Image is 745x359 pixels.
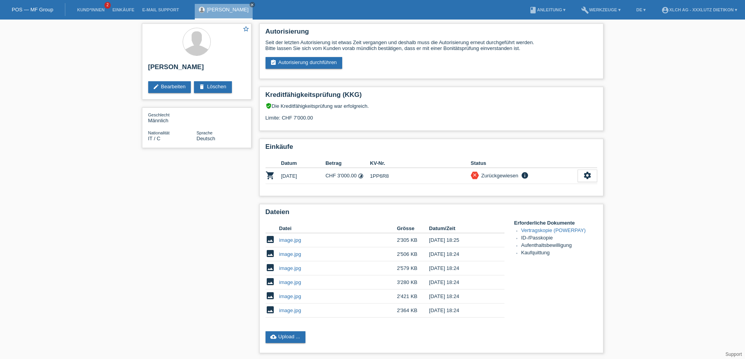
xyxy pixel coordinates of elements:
td: CHF 3'000.00 [325,168,370,184]
i: image [266,263,275,272]
a: Kund*innen [73,7,108,12]
td: 2'579 KB [397,261,429,275]
h2: Kreditfähigkeitsprüfung (KKG) [266,91,597,103]
i: image [266,249,275,258]
td: [DATE] 18:24 [429,247,493,261]
td: [DATE] 18:25 [429,233,493,247]
td: 2'506 KB [397,247,429,261]
a: close [250,2,255,7]
td: 2'421 KB [397,289,429,304]
i: book [529,6,537,14]
i: info [520,171,530,179]
i: account_circle [661,6,669,14]
th: Datei [279,224,397,233]
td: [DATE] 18:24 [429,275,493,289]
td: 2'305 KB [397,233,429,247]
td: 1PP6R8 [370,168,471,184]
i: image [266,291,275,300]
div: Seit der letzten Autorisierung ist etwas Zeit vergangen und deshalb muss die Autorisierung erneut... [266,39,597,51]
a: image.jpg [279,237,301,243]
a: Einkäufe [108,7,138,12]
i: assignment_turned_in [270,59,276,66]
li: ID-/Passkopie [521,235,597,242]
i: delete [199,84,205,90]
i: cloud_upload [270,334,276,340]
a: Support [725,352,742,357]
span: Italien / C / 18.04.1984 [148,136,161,141]
td: 2'364 KB [397,304,429,318]
i: settings [583,171,592,180]
li: Aufenthaltsbewilligung [521,242,597,250]
a: Vertragskopie (POWERPAY) [521,227,586,233]
span: Sprache [197,130,213,135]
h2: Dateien [266,208,597,220]
th: Status [471,159,578,168]
th: Betrag [325,159,370,168]
a: account_circleXLCH AG - XXXLutz Dietikon ▾ [657,7,741,12]
th: Datum [281,159,326,168]
i: Fixe Raten - Zinsübernahme durch Kunde (12 Raten) [358,173,364,179]
div: Die Kreditfähigkeitsprüfung war erfolgreich. Limite: CHF 7'000.00 [266,103,597,127]
a: E-Mail Support [138,7,183,12]
a: [PERSON_NAME] [207,7,249,13]
a: buildWerkzeuge ▾ [577,7,625,12]
div: Männlich [148,112,197,123]
a: editBearbeiten [148,81,191,93]
a: bookAnleitung ▾ [525,7,569,12]
i: star_border [242,25,250,32]
i: image [266,305,275,314]
th: Grösse [397,224,429,233]
i: image [266,235,275,244]
span: Deutsch [197,136,215,141]
a: image.jpg [279,279,301,285]
i: verified_user [266,103,272,109]
a: deleteLöschen [194,81,232,93]
td: [DATE] 18:24 [429,261,493,275]
h4: Erforderliche Dokumente [514,220,597,226]
td: 3'280 KB [397,275,429,289]
a: image.jpg [279,293,301,299]
span: 2 [104,2,111,9]
i: edit [153,84,159,90]
li: Kaufquittung [521,250,597,257]
span: Nationalität [148,130,170,135]
td: [DATE] 18:24 [429,304,493,318]
td: [DATE] [281,168,326,184]
i: close [250,3,254,7]
a: image.jpg [279,307,301,313]
h2: Einkäufe [266,143,597,155]
i: close [472,172,478,178]
div: Zurückgewiesen [479,171,519,180]
a: image.jpg [279,265,301,271]
i: build [581,6,589,14]
a: star_border [242,25,250,34]
th: Datum/Zeit [429,224,493,233]
th: KV-Nr. [370,159,471,168]
a: assignment_turned_inAutorisierung durchführen [266,57,343,69]
i: image [266,277,275,286]
h2: [PERSON_NAME] [148,63,245,75]
span: Geschlecht [148,113,170,117]
i: POSP00026666 [266,171,275,180]
a: POS — MF Group [12,7,53,13]
h2: Autorisierung [266,28,597,39]
td: [DATE] 18:24 [429,289,493,304]
a: DE ▾ [632,7,650,12]
a: cloud_uploadUpload ... [266,331,306,343]
a: image.jpg [279,251,301,257]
